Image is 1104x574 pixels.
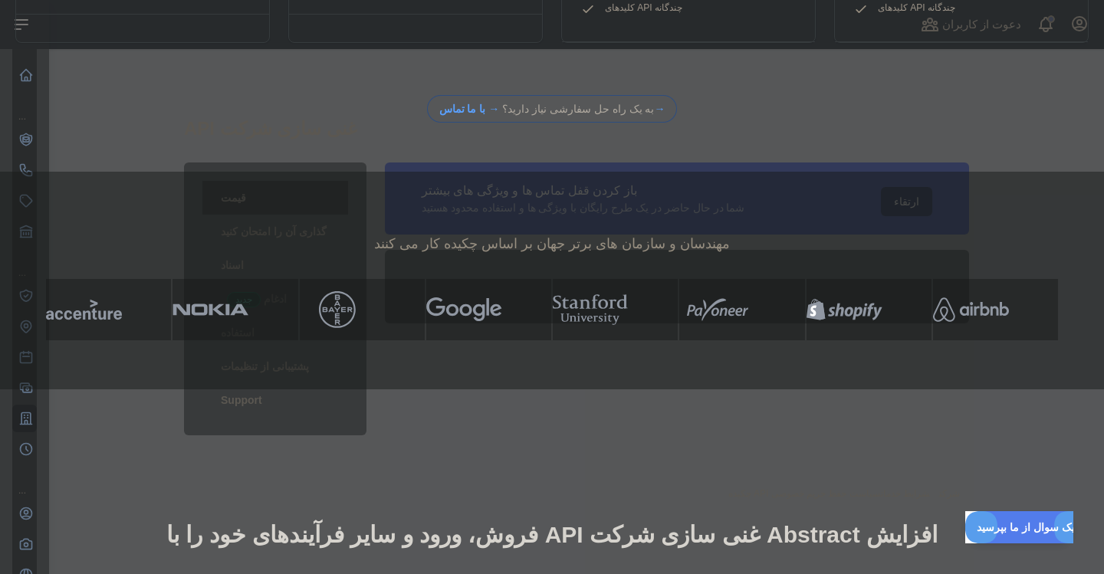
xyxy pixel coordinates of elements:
img: stanford university [553,291,629,328]
img: payoneer [681,291,754,328]
img: airbnb [933,291,1009,328]
iframe: Toggle Customer Support [965,511,1073,543]
img: shopify [807,291,882,328]
img: google [426,291,502,328]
